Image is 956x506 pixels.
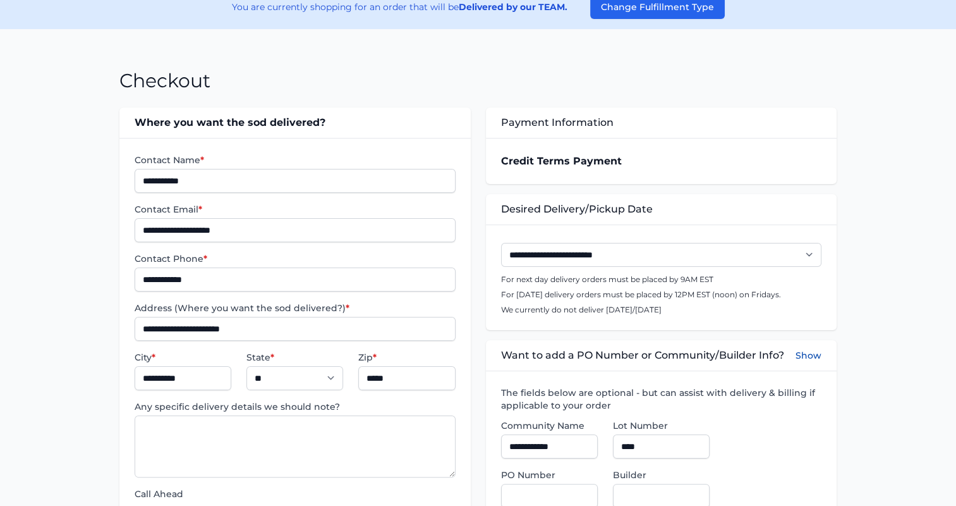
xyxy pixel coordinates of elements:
div: Where you want the sod delivered? [119,108,470,138]
label: Contact Name [135,154,455,166]
div: Payment Information [486,108,837,138]
label: Lot Number [613,419,710,432]
label: Zip [358,351,455,364]
p: We currently do not deliver [DATE]/[DATE] [501,305,821,315]
label: PO Number [501,469,598,481]
h1: Checkout [119,70,210,92]
label: State [246,351,343,364]
label: Contact Email [135,203,455,216]
label: City [135,351,231,364]
button: Show [796,348,821,363]
p: For next day delivery orders must be placed by 9AM EST [501,275,821,285]
label: Community Name [501,419,598,432]
label: Any specific delivery details we should note? [135,400,455,413]
label: Contact Phone [135,252,455,265]
p: For [DATE] delivery orders must be placed by 12PM EST (noon) on Fridays. [501,290,821,300]
div: Desired Delivery/Pickup Date [486,194,837,225]
strong: Delivered by our TEAM. [459,1,567,13]
label: Call Ahead [135,488,455,500]
label: The fields below are optional - but can assist with delivery & billing if applicable to your order [501,386,821,412]
strong: Credit Terms Payment [501,155,622,167]
span: Want to add a PO Number or Community/Builder Info? [501,348,784,363]
label: Builder [613,469,710,481]
label: Address (Where you want the sod delivered?) [135,302,455,314]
